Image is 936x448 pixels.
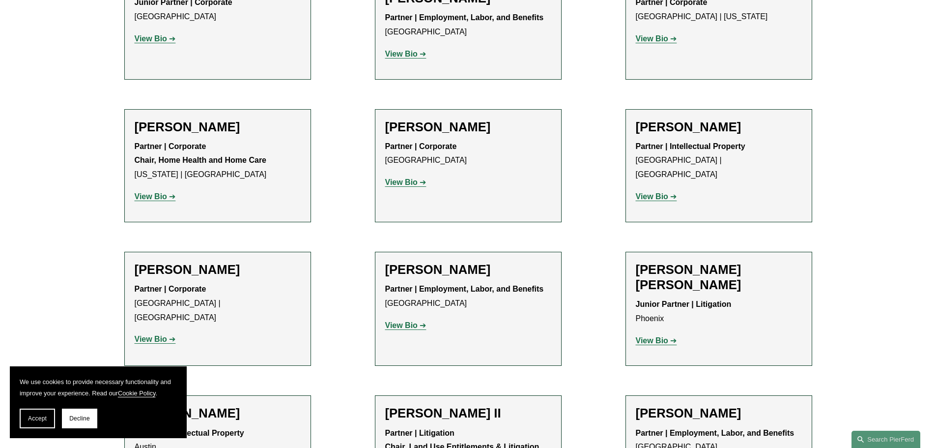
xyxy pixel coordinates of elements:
a: View Bio [135,34,176,43]
h2: [PERSON_NAME] [135,406,301,421]
h2: [PERSON_NAME] [385,119,551,135]
strong: Partner | Employment, Labor, and Benefits [385,13,544,22]
h2: [PERSON_NAME] [636,406,802,421]
strong: Partner | Corporate [385,142,457,150]
strong: Partner | Intellectual Property [135,429,244,437]
strong: Partner | Corporate [135,142,206,150]
p: [GEOGRAPHIC_DATA] [385,282,551,311]
h2: [PERSON_NAME] [636,119,802,135]
strong: View Bio [135,34,167,43]
a: View Bio [135,335,176,343]
strong: View Bio [636,192,668,201]
a: View Bio [636,34,677,43]
strong: Partner | Corporate [135,285,206,293]
p: [US_STATE] | [GEOGRAPHIC_DATA] [135,140,301,182]
a: View Bio [385,178,426,186]
p: [GEOGRAPHIC_DATA] [385,140,551,168]
h2: [PERSON_NAME] [385,262,551,277]
h2: [PERSON_NAME] [135,262,301,277]
strong: View Bio [135,192,167,201]
a: Cookie Policy [118,389,156,397]
strong: View Bio [135,335,167,343]
a: View Bio [385,50,426,58]
a: Search this site [851,431,920,448]
strong: Partner | Employment, Labor, and Benefits [636,429,794,437]
h2: [PERSON_NAME] [135,119,301,135]
a: View Bio [135,192,176,201]
strong: View Bio [385,50,418,58]
button: Decline [62,409,97,428]
strong: Partner | Intellectual Property [636,142,745,150]
strong: Junior Partner | Litigation [636,300,732,308]
p: [GEOGRAPHIC_DATA] | [GEOGRAPHIC_DATA] [135,282,301,325]
button: Accept [20,409,55,428]
strong: Chair, Home Health and Home Care [135,156,267,164]
a: View Bio [636,192,677,201]
strong: View Bio [385,321,418,329]
section: Cookie banner [10,366,187,438]
h2: [PERSON_NAME] [PERSON_NAME] [636,262,802,293]
strong: View Bio [636,34,668,43]
p: [GEOGRAPHIC_DATA] | [GEOGRAPHIC_DATA] [636,140,802,182]
strong: Partner | Employment, Labor, and Benefits [385,285,544,293]
p: [GEOGRAPHIC_DATA] [385,11,551,39]
a: View Bio [385,321,426,329]
p: We use cookies to provide necessary functionality and improve your experience. Read our . [20,376,177,399]
p: Phoenix [636,298,802,326]
span: Decline [69,415,90,422]
strong: View Bio [385,178,418,186]
a: View Bio [636,336,677,345]
strong: View Bio [636,336,668,345]
span: Accept [28,415,47,422]
h2: [PERSON_NAME] II [385,406,551,421]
